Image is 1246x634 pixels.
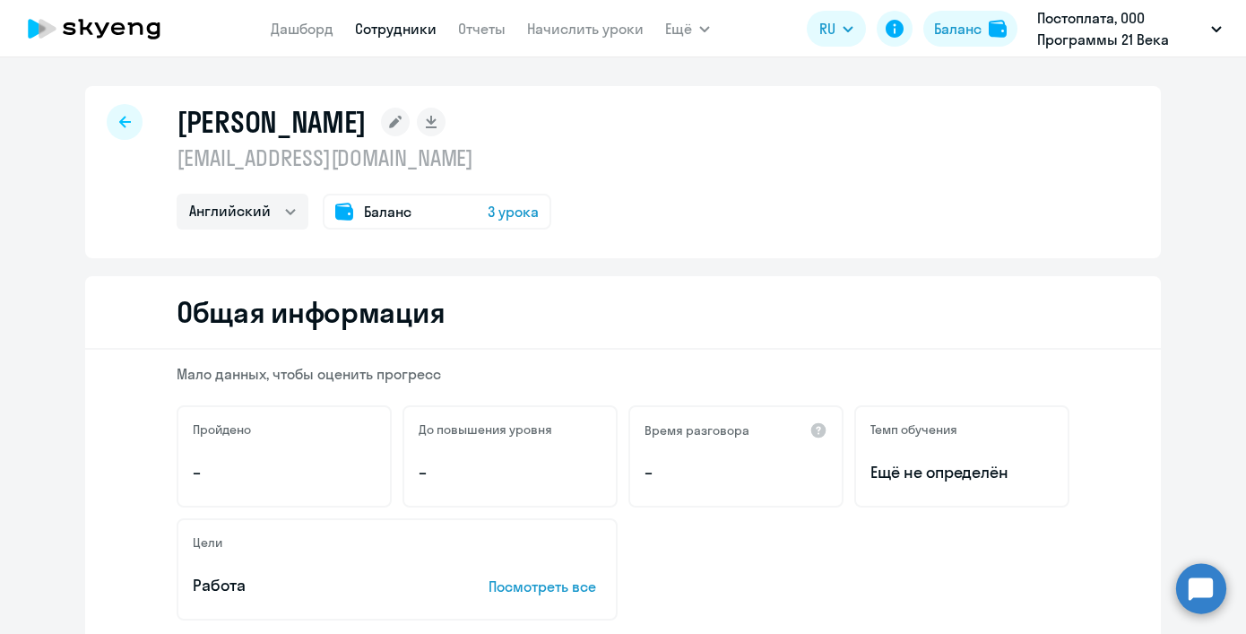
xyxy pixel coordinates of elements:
[177,104,367,140] h1: [PERSON_NAME]
[193,461,376,484] p: –
[819,18,835,39] span: RU
[645,422,749,439] h5: Время разговора
[177,364,1069,384] p: Мало данных, чтобы оценить прогресс
[1037,7,1204,50] p: Постоплата, ООО Программы 21 Века
[870,421,957,438] h5: Темп обучения
[934,18,982,39] div: Баланс
[193,574,433,597] p: Работа
[193,534,222,551] h5: Цели
[645,461,827,484] p: –
[489,576,601,597] p: Посмотреть все
[177,294,445,330] h2: Общая информация
[527,20,644,38] a: Начислить уроки
[665,18,692,39] span: Ещё
[870,461,1053,484] span: Ещё не определён
[458,20,506,38] a: Отчеты
[355,20,437,38] a: Сотрудники
[177,143,551,172] p: [EMAIL_ADDRESS][DOMAIN_NAME]
[193,421,251,438] h5: Пройдено
[488,201,539,222] span: 3 урока
[364,201,411,222] span: Баланс
[419,421,552,438] h5: До повышения уровня
[807,11,866,47] button: RU
[271,20,333,38] a: Дашборд
[989,20,1007,38] img: balance
[923,11,1017,47] button: Балансbalance
[419,461,601,484] p: –
[665,11,710,47] button: Ещё
[1028,7,1231,50] button: Постоплата, ООО Программы 21 Века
